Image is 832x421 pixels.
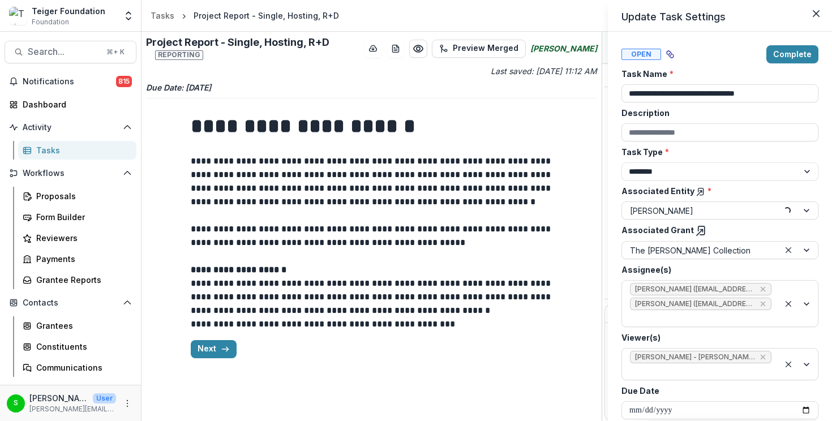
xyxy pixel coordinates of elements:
div: Remove Stephanie - skoch@teigerfoundation.org [758,351,767,363]
button: View dependent tasks [661,45,679,63]
span: [PERSON_NAME] ([EMAIL_ADDRESS][DOMAIN_NAME]) [635,300,755,308]
label: Task Type [621,146,812,158]
button: Complete [766,45,818,63]
button: Close [807,5,825,23]
label: Associated Grant [621,224,812,237]
label: Task Name [621,68,812,80]
label: Description [621,107,812,119]
span: Open [621,49,661,60]
span: [PERSON_NAME] ([EMAIL_ADDRESS][DOMAIN_NAME]) [635,285,755,293]
span: [PERSON_NAME] - [PERSON_NAME][EMAIL_ADDRESS][DOMAIN_NAME] [635,353,755,361]
div: Remove Sara Trautman-Yegenoglu (syegenoglu@phillipscollection.org) [758,298,767,310]
label: Associated Entity [621,185,812,197]
div: Remove Camille Brown (cbrown@phillipscollection.org) [758,283,767,295]
div: Clear selected options [782,297,795,311]
label: Due Date [621,385,812,397]
label: Assignee(s) [621,264,812,276]
label: Viewer(s) [621,332,812,343]
div: Clear selected options [782,358,795,371]
div: Clear selected options [782,243,795,257]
